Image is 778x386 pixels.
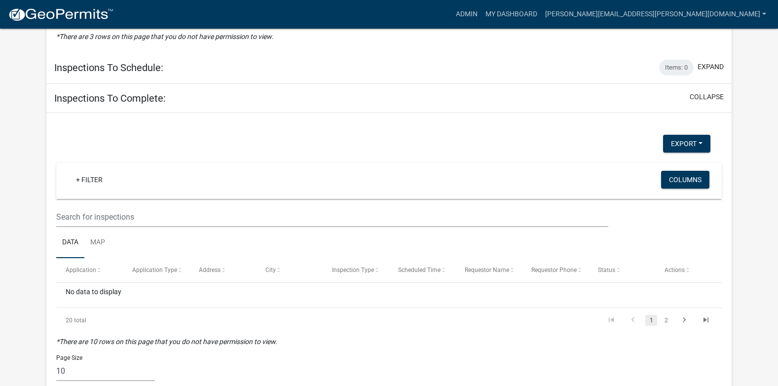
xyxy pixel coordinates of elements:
[455,258,522,282] datatable-header-cell: Requestor Name
[322,258,389,282] datatable-header-cell: Inspection Type
[645,315,657,326] a: 1
[541,5,770,24] a: [PERSON_NAME][EMAIL_ADDRESS][PERSON_NAME][DOMAIN_NAME]
[675,315,694,326] a: go to next page
[665,267,685,273] span: Actions
[659,312,673,329] li: page 2
[132,267,177,273] span: Application Type
[56,207,608,227] input: Search for inspections
[698,62,724,72] button: expand
[66,267,96,273] span: Application
[265,267,276,273] span: City
[465,267,509,273] span: Requestor Name
[659,60,694,76] div: Items: 0
[531,267,577,273] span: Requestor Phone
[697,315,715,326] a: go to last page
[644,312,659,329] li: page 1
[199,267,221,273] span: Address
[332,267,374,273] span: Inspection Type
[56,338,277,346] i: *There are 10 rows on this page that you do not have permission to view.
[84,227,111,259] a: Map
[624,315,642,326] a: go to previous page
[598,267,615,273] span: Status
[482,5,541,24] a: My Dashboard
[189,258,256,282] datatable-header-cell: Address
[56,258,123,282] datatable-header-cell: Application
[56,283,722,308] div: No data to display
[661,171,709,189] button: Columns
[54,92,166,104] h5: Inspections To Complete:
[452,5,482,24] a: Admin
[655,258,722,282] datatable-header-cell: Actions
[68,171,111,189] a: + Filter
[690,92,724,102] button: collapse
[522,258,589,282] datatable-header-cell: Requestor Phone
[660,315,672,326] a: 2
[389,258,455,282] datatable-header-cell: Scheduled Time
[56,33,273,40] i: *There are 3 rows on this page that you do not have permission to view.
[589,258,655,282] datatable-header-cell: Status
[663,135,710,153] button: Export
[398,267,441,273] span: Scheduled Time
[56,308,187,333] div: 20 total
[123,258,189,282] datatable-header-cell: Application Type
[54,62,163,74] h5: Inspections To Schedule:
[256,258,323,282] datatable-header-cell: City
[602,315,621,326] a: go to first page
[56,227,84,259] a: Data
